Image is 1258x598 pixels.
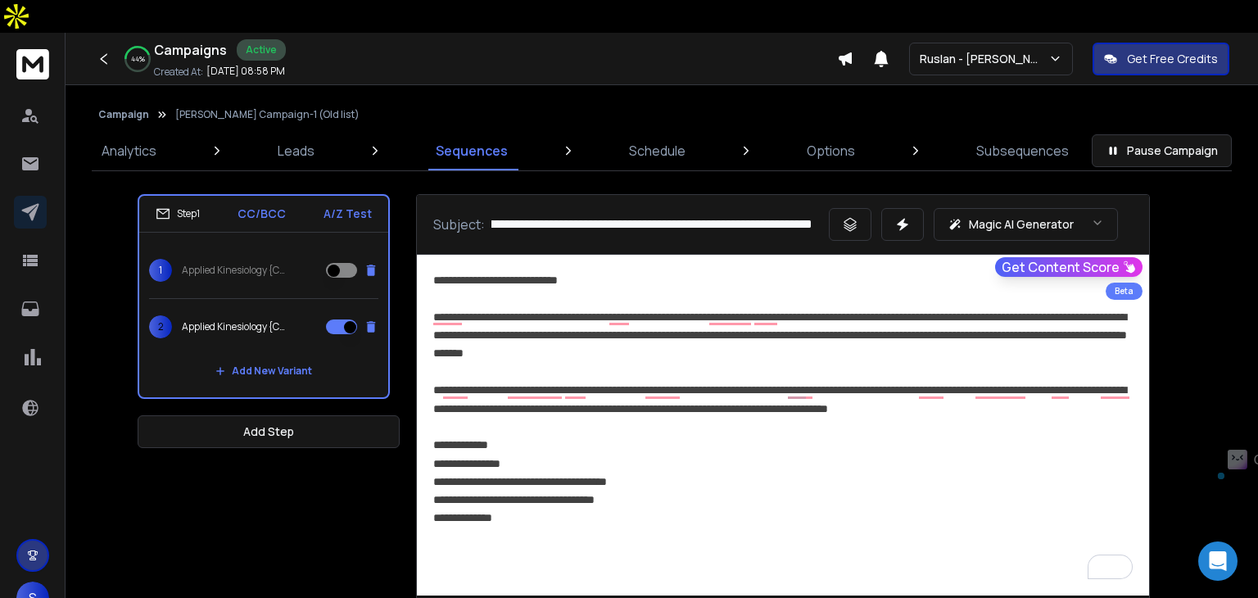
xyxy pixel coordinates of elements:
button: Campaign [98,108,149,121]
p: Sequences [436,141,508,161]
span: 1 [149,259,172,282]
p: Magic AI Generator [969,216,1074,233]
p: CC/BCC [238,206,286,222]
p: Applied Kinesiology {Certification Training|Training|Certification Course} in {[US_STATE]|[GEOGRA... [182,320,287,333]
button: Get Content Score [995,257,1143,277]
p: Options [807,141,855,161]
button: Magic AI Generator [934,208,1118,241]
p: Subject: [433,215,485,234]
p: Applied Kinesiology {Certification Training|AK Training|Certification Course} in {[US_STATE]|[GEO... [182,264,287,277]
button: Get Free Credits [1093,43,1229,75]
p: [PERSON_NAME] Campaign-1 (Old list) [175,108,360,121]
button: Add Step [138,415,400,448]
a: Subsequences [966,131,1079,170]
p: Subsequences [976,141,1069,161]
li: Step1CC/BCCA/Z Test1Applied Kinesiology {Certification Training|AK Training|Certification Course}... [138,194,390,399]
div: Beta [1106,283,1143,300]
p: Leads [278,141,314,161]
p: A/Z Test [324,206,372,222]
p: Created At: [154,66,203,79]
a: Leads [268,131,324,170]
div: Open Intercom Messenger [1198,541,1238,581]
p: Get Free Credits [1127,51,1218,67]
a: Options [797,131,865,170]
button: Pause Campaign [1092,134,1232,167]
div: To enrich screen reader interactions, please activate Accessibility in Grammarly extension settings [417,255,1149,596]
p: Schedule [629,141,686,161]
p: [DATE] 08:58 PM [206,65,285,78]
div: Step 1 [156,206,200,221]
h1: Campaigns [154,40,227,60]
button: Add New Variant [202,355,325,387]
div: Active [237,39,286,61]
a: Analytics [92,131,166,170]
p: Ruslan - [PERSON_NAME] [920,51,1048,67]
p: Analytics [102,141,156,161]
p: 44 % [131,54,145,64]
span: 2 [149,315,172,338]
a: Schedule [619,131,695,170]
a: Sequences [426,131,518,170]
